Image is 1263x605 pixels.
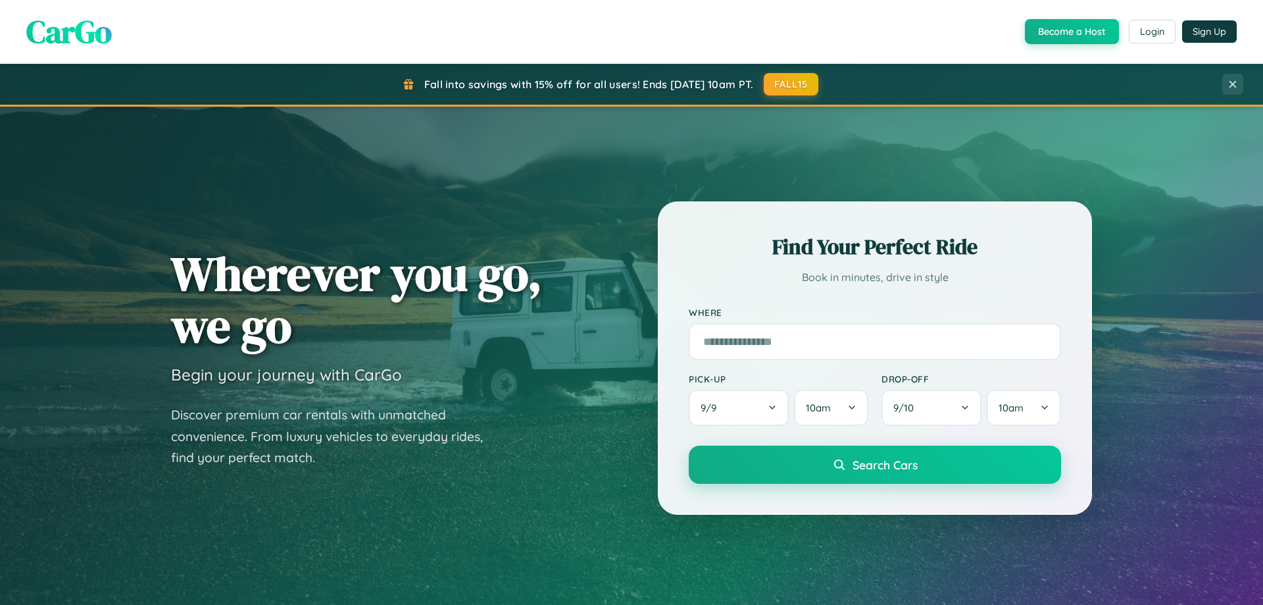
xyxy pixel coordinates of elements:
[701,402,723,414] span: 9 / 9
[893,402,920,414] span: 9 / 10
[26,10,112,53] span: CarGo
[999,402,1024,414] span: 10am
[689,232,1061,261] h2: Find Your Perfect Ride
[689,390,789,426] button: 9/9
[1182,20,1237,43] button: Sign Up
[171,248,542,352] h1: Wherever you go, we go
[689,268,1061,287] p: Book in minutes, drive in style
[764,73,819,95] button: FALL15
[171,365,402,384] h3: Begin your journey with CarGo
[689,373,868,384] label: Pick-up
[794,390,868,426] button: 10am
[853,458,918,472] span: Search Cars
[1025,19,1119,44] button: Become a Host
[987,390,1061,426] button: 10am
[881,373,1061,384] label: Drop-off
[881,390,981,426] button: 9/10
[1129,20,1176,43] button: Login
[806,402,831,414] span: 10am
[689,307,1061,318] label: Where
[689,446,1061,484] button: Search Cars
[424,78,754,91] span: Fall into savings with 15% off for all users! Ends [DATE] 10am PT.
[171,404,500,469] p: Discover premium car rentals with unmatched convenience. From luxury vehicles to everyday rides, ...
